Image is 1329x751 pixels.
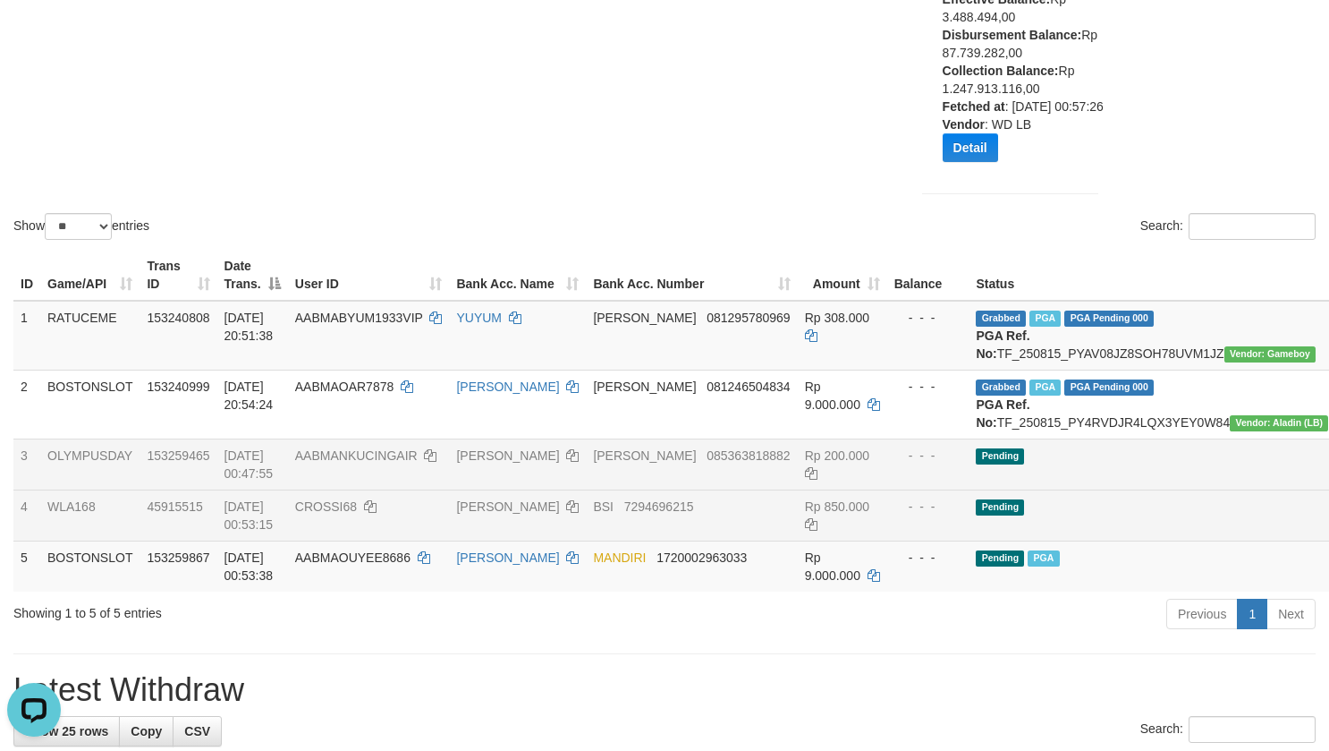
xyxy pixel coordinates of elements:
[1064,311,1154,326] span: PGA Pending
[1140,213,1316,240] label: Search:
[805,448,869,463] span: Rp 200.000
[894,447,962,465] div: - - -
[7,7,61,61] button: Open LiveChat chat widget
[147,380,209,394] span: 153240999
[624,499,694,514] span: Copy 7294696215 to clipboard
[805,380,860,412] span: Rp 9.000.000
[131,724,162,738] span: Copy
[1189,716,1316,743] input: Search:
[707,448,790,463] span: Copy 085363818882 to clipboard
[40,541,140,592] td: BOSTONSLOT
[707,311,790,325] span: Copy 081295780969 to clipboard
[217,250,288,301] th: Date Trans.: activate to sort column descending
[976,499,1024,515] span: Pending
[456,550,559,565] a: [PERSON_NAME]
[976,397,1029,430] b: PGA Ref. No:
[1230,415,1328,431] span: Vendor URL: https://dashboard.q2checkout.com/secure
[140,250,216,301] th: Trans ID: activate to sort column ascending
[449,250,586,301] th: Bank Acc. Name: activate to sort column ascending
[894,549,962,567] div: - - -
[1224,346,1316,362] span: Vendor URL: https://payment21.1velocity.biz
[894,498,962,516] div: - - -
[456,311,502,325] a: YUYUM
[976,380,1026,395] span: Grabbed
[13,672,1316,708] h1: Latest Withdraw
[456,380,559,394] a: [PERSON_NAME]
[593,550,646,565] span: MANDIRI
[976,448,1024,464] span: Pending
[1189,213,1316,240] input: Search:
[224,499,274,532] span: [DATE] 00:53:15
[943,99,1005,114] b: Fetched at
[593,499,614,514] span: BSI
[593,380,696,394] span: [PERSON_NAME]
[976,329,1029,361] b: PGA Ref. No:
[894,309,962,327] div: - - -
[1140,716,1316,743] label: Search:
[13,597,540,622] div: Showing 1 to 5 of 5 entries
[147,550,209,565] span: 153259867
[40,490,140,541] td: WLA168
[40,301,140,371] td: RATUCEME
[224,380,274,412] span: [DATE] 20:54:24
[295,499,357,514] span: CROSSI68
[656,550,747,565] span: Copy 1720002963033 to clipboard
[943,64,1059,78] b: Collection Balance:
[295,448,418,463] span: AABMANKUCINGAIR
[805,550,860,583] span: Rp 9.000.000
[943,117,985,132] b: Vendor
[456,499,559,514] a: [PERSON_NAME]
[147,448,209,463] span: 153259465
[1028,550,1059,566] span: PGA
[586,250,797,301] th: Bank Acc. Number: activate to sort column ascending
[976,311,1026,326] span: Grabbed
[295,550,411,565] span: AABMAOUYEE8686
[13,301,40,371] td: 1
[707,380,790,394] span: Copy 081246504834 to clipboard
[887,250,969,301] th: Balance
[184,724,210,738] span: CSV
[805,499,869,514] span: Rp 850.000
[976,550,1024,566] span: Pending
[894,378,962,396] div: - - -
[13,541,40,592] td: 5
[1029,311,1061,326] span: Marked by bcnpgapst
[943,28,1082,42] b: Disbursement Balance:
[1237,599,1267,629] a: 1
[173,716,222,747] a: CSV
[288,250,450,301] th: User ID: activate to sort column ascending
[456,448,559,463] a: [PERSON_NAME]
[593,311,696,325] span: [PERSON_NAME]
[13,213,149,240] label: Show entries
[1064,380,1154,395] span: PGA Pending
[40,439,140,490] td: OLYMPUSDAY
[13,250,40,301] th: ID
[40,250,140,301] th: Game/API: activate to sort column ascending
[805,311,869,325] span: Rp 308.000
[13,439,40,490] td: 3
[593,448,696,463] span: [PERSON_NAME]
[119,716,174,747] a: Copy
[147,311,209,325] span: 153240808
[13,370,40,439] td: 2
[45,213,112,240] select: Showentries
[943,133,998,162] button: Detail
[1029,380,1061,395] span: Marked by bcnpgapst
[224,311,274,343] span: [DATE] 20:51:38
[1166,599,1238,629] a: Previous
[295,380,394,394] span: AABMAOAR7878
[224,448,274,481] span: [DATE] 00:47:55
[40,370,140,439] td: BOSTONSLOT
[1266,599,1316,629] a: Next
[147,499,202,514] span: 45915515
[295,311,423,325] span: AABMABYUM1933VIP
[798,250,887,301] th: Amount: activate to sort column ascending
[224,550,274,583] span: [DATE] 00:53:38
[13,490,40,541] td: 4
